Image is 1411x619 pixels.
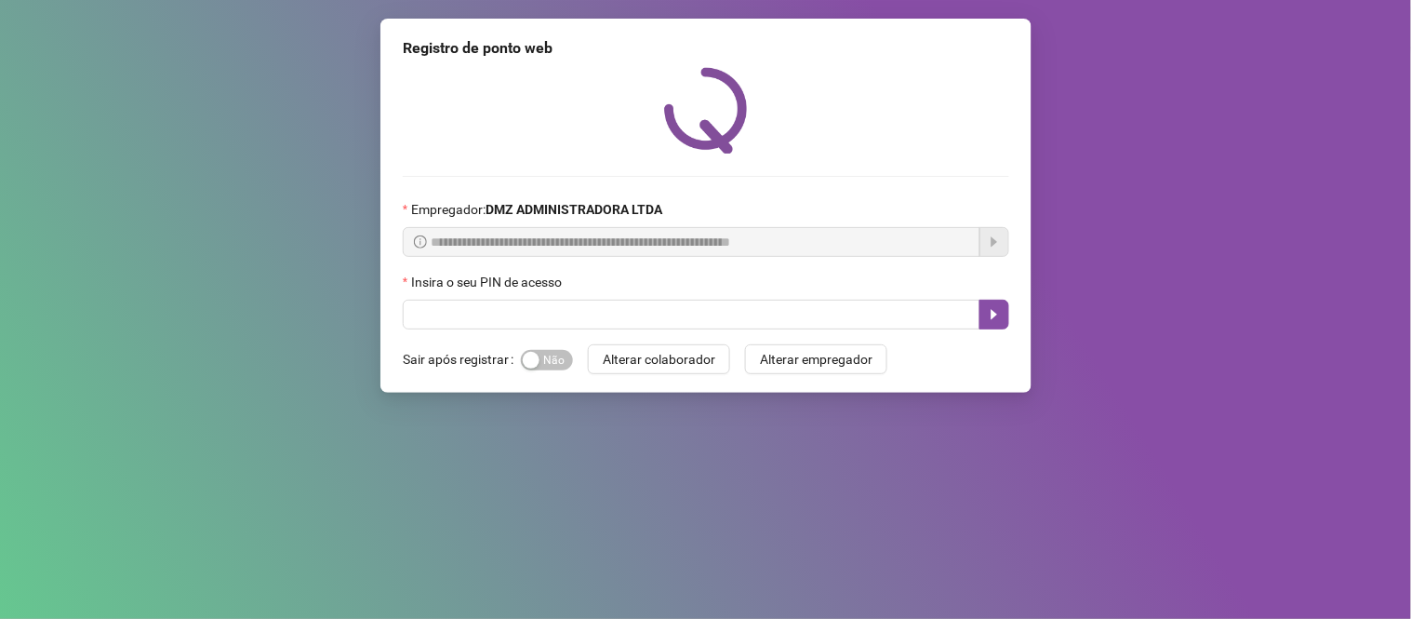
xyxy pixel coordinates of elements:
[987,307,1002,322] span: caret-right
[403,272,574,292] label: Insira o seu PIN de acesso
[664,67,748,154] img: QRPoint
[603,349,715,370] span: Alterar colaborador
[588,344,730,374] button: Alterar colaborador
[486,202,662,217] strong: DMZ ADMINISTRADORA LTDA
[414,235,427,249] span: info-circle
[745,344,887,374] button: Alterar empregador
[411,199,662,220] span: Empregador :
[403,344,521,374] label: Sair após registrar
[403,37,1009,60] div: Registro de ponto web
[760,349,872,370] span: Alterar empregador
